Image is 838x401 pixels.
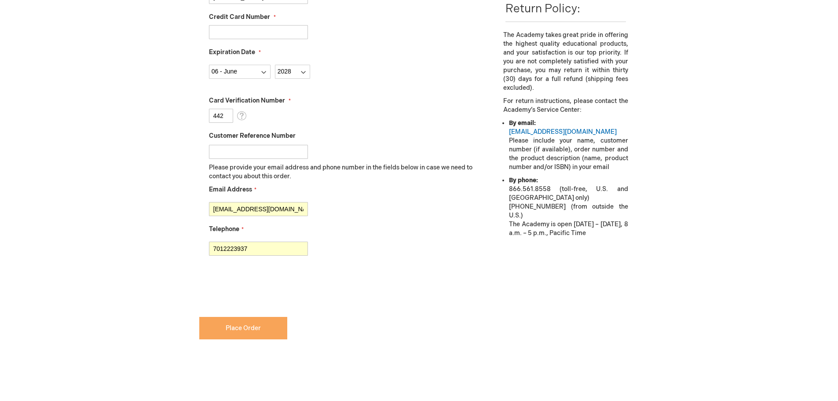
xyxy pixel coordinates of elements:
p: For return instructions, please contact the Academy’s Service Center: [503,97,628,114]
span: Telephone [209,225,239,233]
li: Please include your name, customer number (if available), order number and the product descriptio... [509,119,628,172]
p: Please provide your email address and phone number in the fields below in case we need to contact... [209,163,479,181]
p: The Academy takes great pride in offering the highest quality educational products, and your sati... [503,31,628,92]
span: Credit Card Number [209,13,270,21]
span: Card Verification Number [209,97,285,104]
span: Return Policy: [505,2,580,16]
span: Place Order [226,324,261,332]
strong: By email: [509,119,536,127]
a: [EMAIL_ADDRESS][DOMAIN_NAME] [509,128,617,136]
span: Expiration Date [209,48,255,56]
span: Customer Reference Number [209,132,296,140]
li: 866.561.8558 (toll-free, U.S. and [GEOGRAPHIC_DATA] only) [PHONE_NUMBER] (from outside the U.S.) ... [509,176,628,238]
iframe: reCAPTCHA [199,270,333,304]
span: Email Address [209,186,252,193]
input: Card Verification Number [209,109,233,123]
strong: By phone: [509,177,538,184]
input: Credit Card Number [209,25,308,39]
button: Place Order [199,317,287,339]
